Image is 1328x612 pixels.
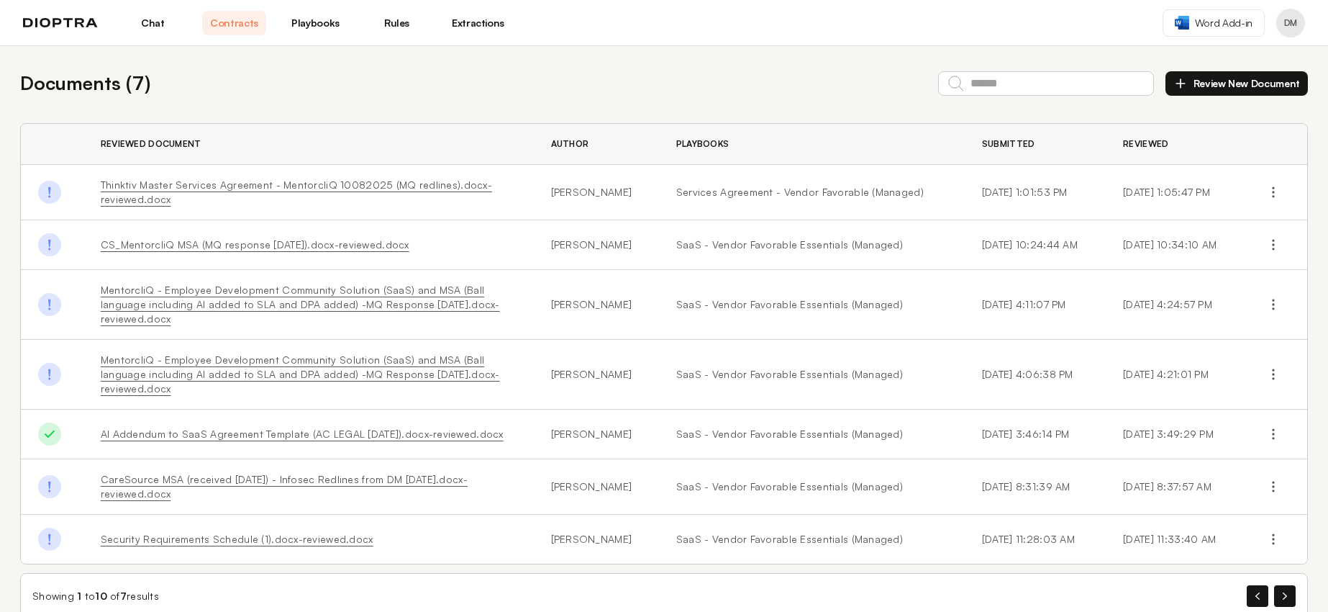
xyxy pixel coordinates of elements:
a: CareSource MSA (received [DATE]) - Infosec Redlines from DM [DATE].docx-reviewed.docx [101,473,468,500]
a: SaaS - Vendor Favorable Essentials (Managed) [676,297,947,312]
td: [PERSON_NAME] [534,459,659,515]
td: [DATE] 10:34:10 AM [1106,220,1245,270]
th: Playbooks [659,124,965,165]
th: Reviewed [1106,124,1245,165]
a: SaaS - Vendor Favorable Essentials (Managed) [676,532,947,546]
td: [DATE] 4:11:07 PM [965,270,1106,340]
td: [DATE] 4:06:38 PM [965,340,1106,410]
img: Done [38,528,61,551]
td: [PERSON_NAME] [534,270,659,340]
a: AI Addendum to SaaS Agreement Template (AC LEGAL [DATE]).docx-reviewed.docx [101,428,504,440]
button: Next [1274,585,1296,607]
h2: Documents ( 7 ) [20,69,150,97]
img: Done [38,293,61,316]
button: Profile menu [1276,9,1305,37]
a: MentorcliQ - Employee Development Community Solution (SaaS) and MSA (Ball language including AI a... [101,354,500,395]
a: Security Requirements Schedule (1).docx-reviewed.docx [101,533,373,545]
span: 10 [95,590,107,602]
span: Word Add-in [1195,16,1252,30]
a: Contracts [202,11,266,35]
span: 1 [77,590,81,602]
a: SaaS - Vendor Favorable Essentials (Managed) [676,427,947,441]
img: Done [38,475,61,498]
td: [DATE] 8:37:57 AM [1106,459,1245,515]
div: Showing to of results [32,589,159,603]
td: [PERSON_NAME] [534,410,659,459]
img: logo [23,18,98,28]
img: Done [38,233,61,256]
a: Rules [365,11,429,35]
a: Playbooks [283,11,347,35]
a: CS_MentorcliQ MSA (MQ response [DATE]).docx-reviewed.docx [101,238,409,251]
td: [DATE] 11:28:03 AM [965,515,1106,564]
a: SaaS - Vendor Favorable Essentials (Managed) [676,367,947,382]
button: Review New Document [1165,71,1308,96]
td: [DATE] 10:24:44 AM [965,220,1106,270]
img: word [1175,16,1189,30]
td: [DATE] 11:33:40 AM [1106,515,1245,564]
span: 7 [120,590,127,602]
th: Reviewed Document [83,124,534,165]
td: [PERSON_NAME] [534,165,659,220]
a: Thinktiv Master Services Agreement - MentorcliQ 10082025 (MQ redlines).docx-reviewed.docx [101,179,492,205]
td: [DATE] 8:31:39 AM [965,459,1106,515]
a: Extractions [446,11,510,35]
td: [PERSON_NAME] [534,340,659,410]
td: [DATE] 1:05:47 PM [1106,165,1245,220]
th: Submitted [965,124,1106,165]
a: SaaS - Vendor Favorable Essentials (Managed) [676,480,947,494]
a: Chat [121,11,185,35]
th: Author [534,124,659,165]
td: [DATE] 4:21:01 PM [1106,340,1245,410]
button: Previous [1247,585,1268,607]
td: [DATE] 3:46:14 PM [965,410,1106,459]
img: Done [38,423,61,446]
td: [DATE] 3:49:29 PM [1106,410,1245,459]
td: [DATE] 1:01:53 PM [965,165,1106,220]
a: Word Add-in [1163,9,1265,37]
a: Services Agreement - Vendor Favorable (Managed) [676,185,947,199]
td: [PERSON_NAME] [534,515,659,564]
td: [DATE] 4:24:57 PM [1106,270,1245,340]
img: Done [38,181,61,204]
a: MentorcliQ - Employee Development Community Solution (SaaS) and MSA (Ball language including AI a... [101,284,500,325]
td: [PERSON_NAME] [534,220,659,270]
a: SaaS - Vendor Favorable Essentials (Managed) [676,238,947,252]
img: Done [38,363,61,386]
